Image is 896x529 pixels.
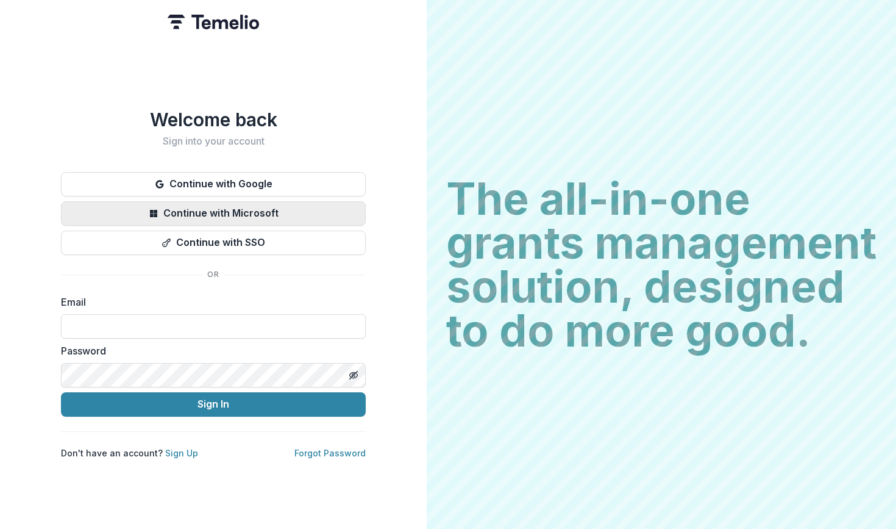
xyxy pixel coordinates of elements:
[61,231,366,255] button: Continue with SSO
[61,201,366,226] button: Continue with Microsoft
[61,295,358,309] label: Email
[61,172,366,196] button: Continue with Google
[61,447,198,459] p: Don't have an account?
[165,448,198,458] a: Sign Up
[294,448,366,458] a: Forgot Password
[61,392,366,417] button: Sign In
[344,365,363,385] button: Toggle password visibility
[61,344,358,358] label: Password
[168,15,259,29] img: Temelio
[61,109,366,131] h1: Welcome back
[61,135,366,147] h2: Sign into your account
